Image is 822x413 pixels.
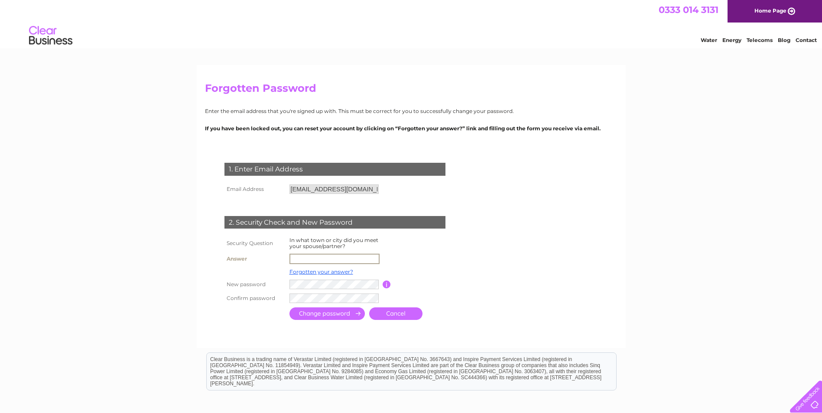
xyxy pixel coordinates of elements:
label: In what town or city did you meet your spouse/partner? [289,237,378,249]
div: 2. Security Check and New Password [224,216,445,229]
th: Security Question [222,235,287,252]
p: If you have been locked out, you can reset your account by clicking on “Forgotten your answer?” l... [205,124,617,132]
a: 0333 014 3131 [659,4,718,15]
h2: Forgotten Password [205,82,617,99]
a: Energy [722,37,741,43]
th: Confirm password [222,291,287,305]
a: Contact [796,37,817,43]
div: Clear Business is a trading name of Verastar Limited (registered in [GEOGRAPHIC_DATA] No. 3667643... [207,5,616,42]
th: New password [222,277,287,291]
a: Blog [778,37,790,43]
img: logo.png [29,23,73,49]
a: Forgotten your answer? [289,268,353,275]
th: Email Address [222,182,287,196]
a: Water [701,37,717,43]
input: Submit [289,307,365,320]
th: Answer [222,252,287,266]
p: Enter the email address that you're signed up with. This must be correct for you to successfully ... [205,107,617,115]
a: Cancel [369,307,422,320]
a: Telecoms [747,37,773,43]
div: 1. Enter Email Address [224,163,445,176]
input: Information [383,281,391,288]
